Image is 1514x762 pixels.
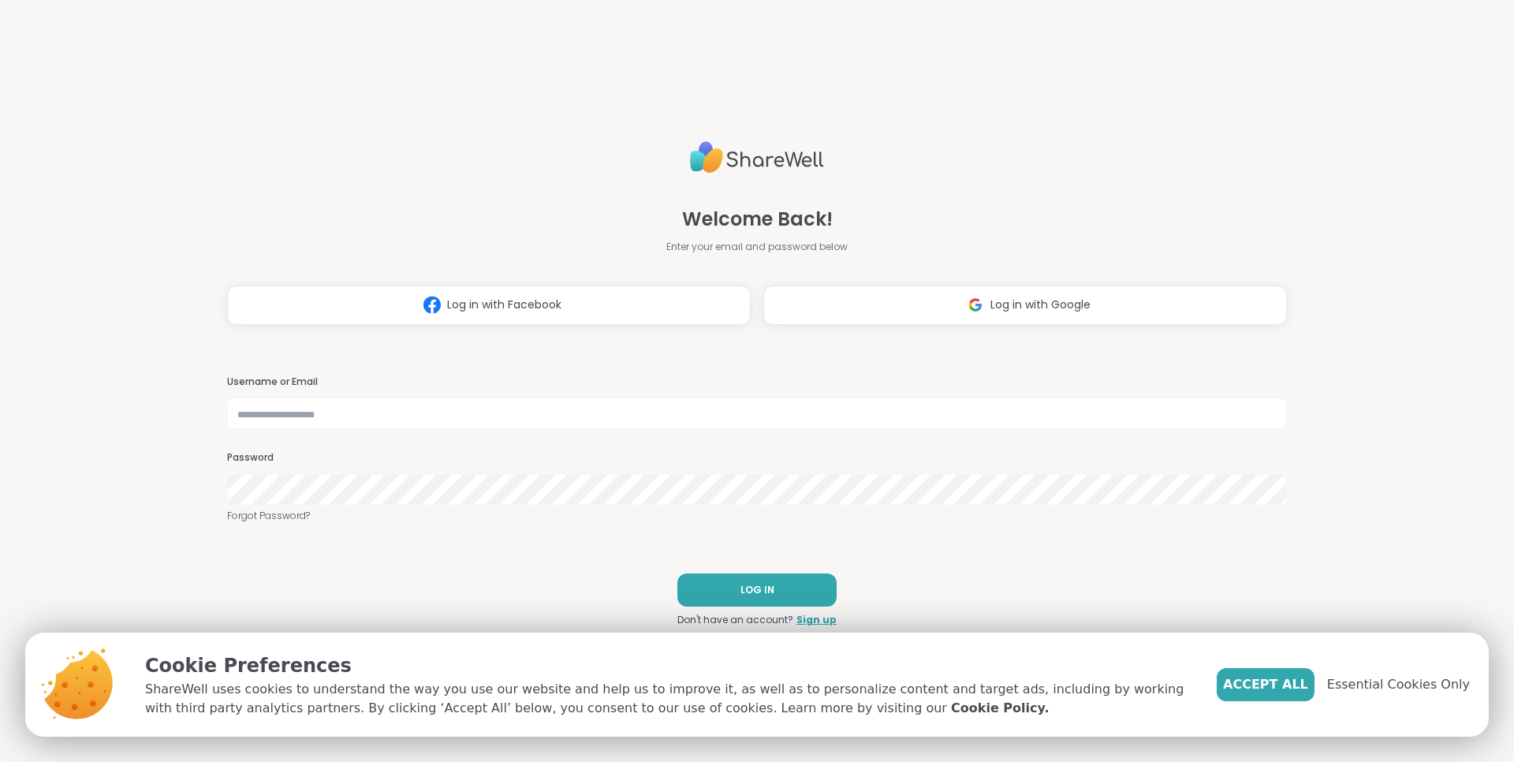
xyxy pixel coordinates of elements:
[447,297,561,313] span: Log in with Facebook
[417,290,447,319] img: ShareWell Logomark
[145,680,1191,718] p: ShareWell uses cookies to understand the way you use our website and help us to improve it, as we...
[960,290,990,319] img: ShareWell Logomark
[990,297,1091,313] span: Log in with Google
[227,375,1287,389] h3: Username or Email
[1327,675,1470,694] span: Essential Cookies Only
[682,205,833,233] span: Welcome Back!
[1223,675,1308,694] span: Accept All
[796,613,837,627] a: Sign up
[690,135,824,180] img: ShareWell Logo
[763,286,1287,325] button: Log in with Google
[227,286,751,325] button: Log in with Facebook
[951,699,1049,718] a: Cookie Policy.
[740,583,774,597] span: LOG IN
[677,573,837,607] button: LOG IN
[227,509,1287,523] a: Forgot Password?
[666,240,848,254] span: Enter your email and password below
[227,451,1287,465] h3: Password
[1217,668,1314,701] button: Accept All
[677,613,793,627] span: Don't have an account?
[145,652,1191,680] p: Cookie Preferences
